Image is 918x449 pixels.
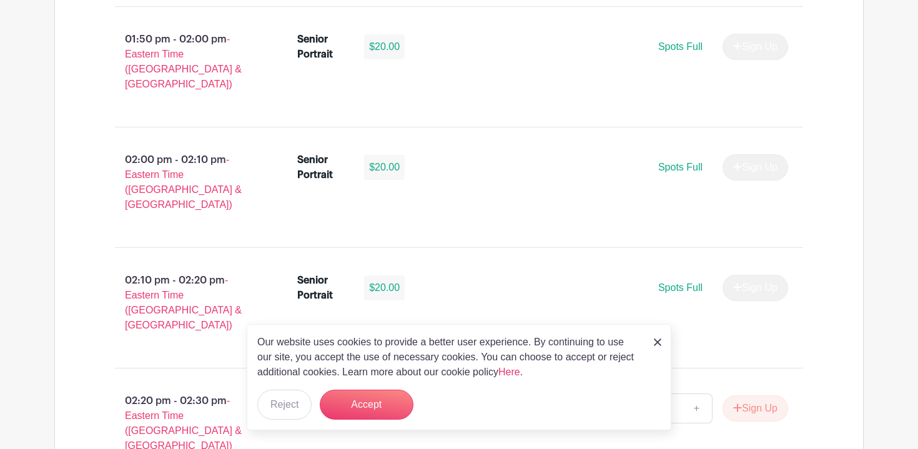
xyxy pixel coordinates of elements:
img: close_button-5f87c8562297e5c2d7936805f587ecaba9071eb48480494691a3f1689db116b3.svg [654,338,661,346]
a: + [681,393,713,423]
div: $20.00 [364,275,405,300]
p: 01:50 pm - 02:00 pm [95,27,277,97]
span: - Eastern Time ([GEOGRAPHIC_DATA] & [GEOGRAPHIC_DATA]) [125,275,242,330]
p: 02:00 pm - 02:10 pm [95,147,277,217]
div: $20.00 [364,155,405,180]
div: Senior Portrait [297,152,350,182]
div: Senior Portrait [297,273,350,303]
span: - Eastern Time ([GEOGRAPHIC_DATA] & [GEOGRAPHIC_DATA]) [125,34,242,89]
p: 02:10 pm - 02:20 pm [95,268,277,338]
p: Our website uses cookies to provide a better user experience. By continuing to use our site, you ... [257,335,641,380]
div: Senior Portrait [297,32,350,62]
span: Spots Full [658,162,703,172]
span: Spots Full [658,41,703,52]
button: Reject [257,390,312,420]
button: Accept [320,390,413,420]
button: Sign Up [723,395,788,422]
span: - Eastern Time ([GEOGRAPHIC_DATA] & [GEOGRAPHIC_DATA]) [125,154,242,210]
span: Spots Full [658,282,703,293]
a: Here [498,367,520,377]
div: $20.00 [364,34,405,59]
